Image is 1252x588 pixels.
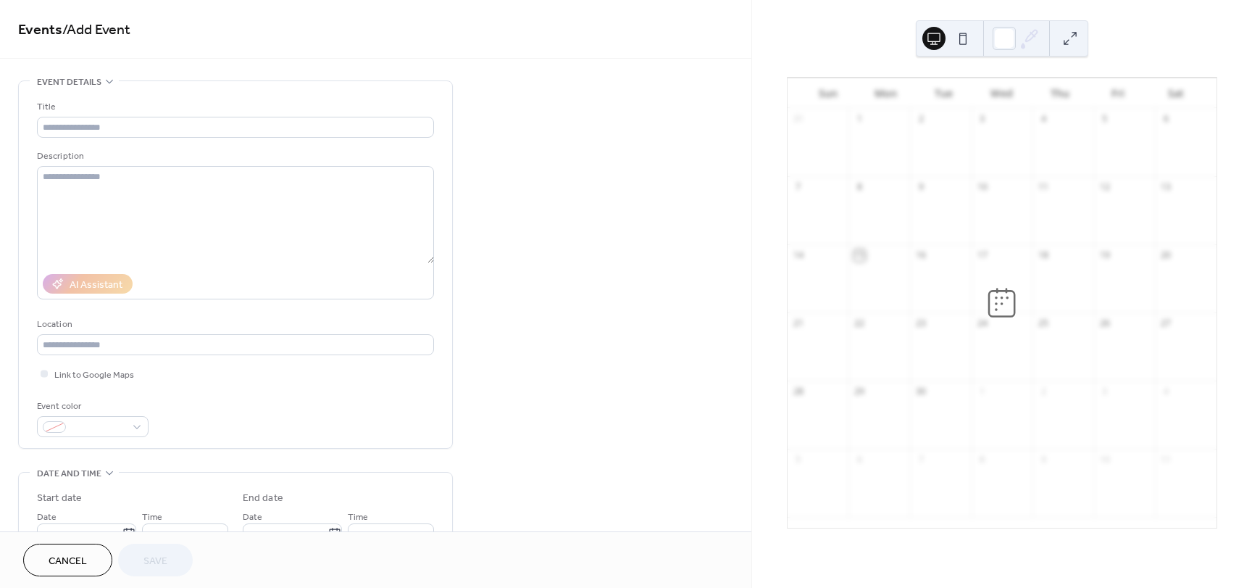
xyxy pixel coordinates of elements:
div: 4 [1160,386,1172,398]
span: / Add Event [62,16,130,44]
div: Mon [857,78,915,108]
span: Event details [37,75,101,90]
div: 17 [976,249,988,262]
div: 3 [976,113,988,125]
div: 7 [915,454,927,466]
div: 13 [1160,181,1172,194]
div: 29 [854,386,866,398]
div: 8 [976,454,988,466]
div: 8 [854,181,866,194]
div: 24 [976,318,988,330]
div: Event color [37,399,146,414]
div: 27 [1160,318,1172,330]
div: 5 [792,454,804,466]
span: Link to Google Maps [54,368,134,383]
div: Fri [1089,78,1147,108]
div: 25 [1038,318,1050,330]
div: Thu [1031,78,1089,108]
span: Date [243,510,262,525]
button: Cancel [23,544,112,576]
div: 6 [854,454,866,466]
div: 23 [915,318,927,330]
div: Sat [1147,78,1205,108]
span: Date and time [37,466,101,481]
div: 19 [1098,249,1111,262]
div: 9 [915,181,927,194]
div: 21 [792,318,804,330]
div: 28 [792,386,804,398]
div: 10 [976,181,988,194]
div: 9 [1038,454,1050,466]
div: Sun [799,78,857,108]
div: 2 [915,113,927,125]
div: 6 [1160,113,1172,125]
div: 26 [1098,318,1111,330]
span: Time [142,510,162,525]
div: 3 [1098,386,1111,398]
div: 10 [1098,454,1111,466]
div: 12 [1098,181,1111,194]
div: 2 [1038,386,1050,398]
div: 1 [854,113,866,125]
div: Description [37,149,431,164]
div: Title [37,99,431,115]
div: Start date [37,491,82,506]
div: 20 [1160,249,1172,262]
span: Cancel [49,554,87,569]
div: 7 [792,181,804,194]
div: 22 [854,318,866,330]
div: End date [243,491,283,506]
div: 30 [915,386,927,398]
div: 14 [792,249,804,262]
div: 5 [1098,113,1111,125]
div: Tue [915,78,973,108]
div: 31 [792,113,804,125]
div: 15 [854,249,866,262]
div: Wed [973,78,1031,108]
div: 4 [1038,113,1050,125]
div: 1 [976,386,988,398]
div: 11 [1038,181,1050,194]
a: Events [18,16,62,44]
div: 11 [1160,454,1172,466]
div: 16 [915,249,927,262]
div: 18 [1038,249,1050,262]
span: Time [348,510,368,525]
span: Date [37,510,57,525]
div: Location [37,317,431,332]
